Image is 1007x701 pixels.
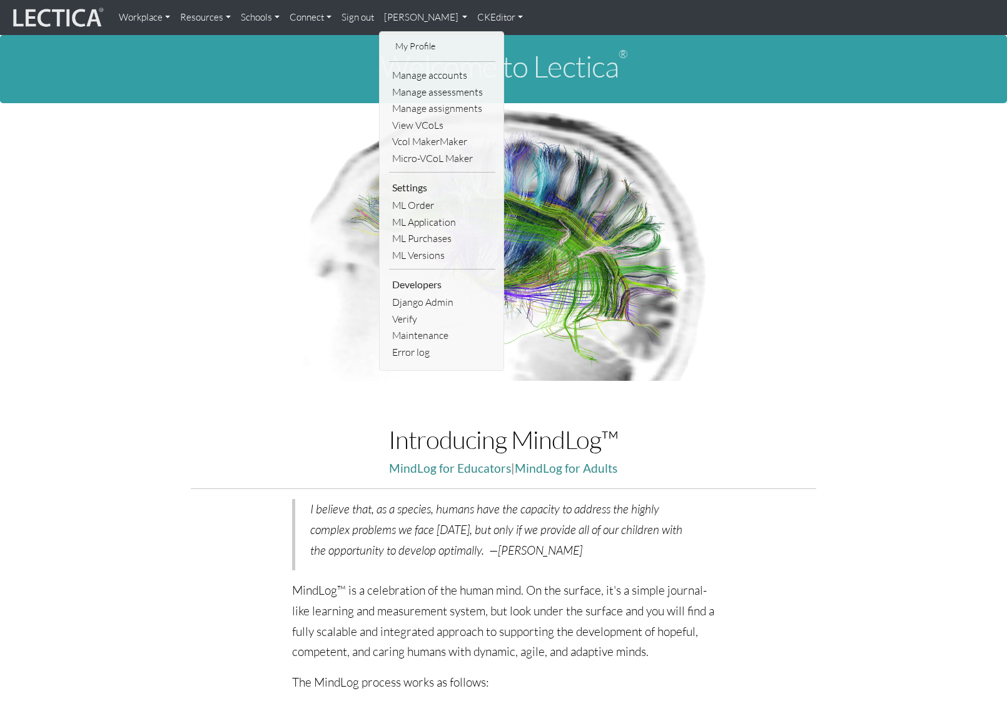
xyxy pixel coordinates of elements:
[389,100,495,117] a: Manage assignments
[310,499,700,560] p: I believe that, as a species, humans have the capacity to address the highly complex problems we ...
[292,672,715,693] p: The MindLog process works as follows:
[292,580,715,662] p: MindLog™ is a celebration of the human mind. On the surface, it's a simple journal-like learning ...
[236,5,285,30] a: Schools
[10,6,104,29] img: lecticalive
[389,178,495,198] li: Settings
[619,47,627,61] sup: ®
[389,230,495,247] a: ML Purchases
[389,247,495,264] a: ML Versions
[389,327,495,344] a: Maintenance
[337,5,379,30] a: Sign out
[389,275,495,295] li: Developers
[389,67,495,84] a: Manage accounts
[295,103,712,381] img: Human Connectome Project Image
[389,133,495,150] a: Vcol MakerMaker
[472,5,528,30] a: CKEditor
[379,5,473,30] a: [PERSON_NAME]
[389,311,495,328] a: Verify
[389,150,495,167] a: Micro-VCoL Maker
[175,5,236,30] a: Resources
[392,39,492,54] a: My Profile
[389,84,495,101] a: Manage assessments
[389,214,495,231] a: ML Application
[285,5,337,30] a: Connect
[389,117,495,134] a: View VCoLs
[389,344,495,361] a: Error log
[191,458,816,479] p: |
[10,50,997,83] h1: Welcome to Lectica
[191,426,816,453] h1: Introducing MindLog™
[114,5,175,30] a: Workplace
[389,461,511,475] a: MindLog for Educators
[389,294,495,311] a: Django Admin
[515,461,617,475] a: MindLog for Adults
[389,197,495,214] a: ML Order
